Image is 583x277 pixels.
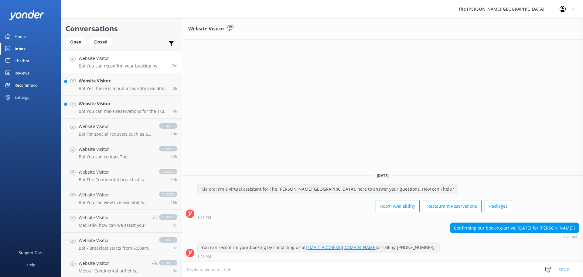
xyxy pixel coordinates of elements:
[79,223,146,228] p: Me: Hello, how can we assist you?
[61,50,182,73] a: Website VisitorBot:You can reconfirm your booking by contacting us at [EMAIL_ADDRESS][DOMAIN_NAME...
[173,109,177,114] span: Aug 26 2025 09:17am (UTC +12:00) Pacific/Auckland
[79,245,153,251] p: Bot: - Breakfast starts from 6:30am in Summer and Spring and from 7:00am in Autumn and Winter. - ...
[198,184,458,194] div: Kia ora! I'm a virtual assistant for The [PERSON_NAME][GEOGRAPHIC_DATA], here to answer your ques...
[188,25,224,33] h3: Website Visitor
[61,187,182,210] a: Website VisitorBot:You can view live availability and make your reservation online at [URL][DOMAI...
[79,78,168,84] h4: Website Visitor
[9,10,44,20] img: yonder-white-logo.png
[306,244,377,250] a: [EMAIL_ADDRESS][DOMAIN_NAME]
[27,259,35,271] div: Help
[79,177,153,182] p: Bot: The Continental breakfast is $25, the full breakfast is $35, children under 12 are NZ$17.50,...
[450,223,579,233] div: Confirming our booking/arrival [DATE] for [PERSON_NAME]?
[197,255,211,259] strong: 1:21 PM
[376,200,420,212] button: Room Availability
[485,200,512,212] button: Packages
[61,119,182,141] a: Website VisitorBot:For special requests such as a table with a view, please contact The [PERSON_N...
[171,177,177,182] span: Aug 25 2025 11:01pm (UTC +12:00) Pacific/Auckland
[89,38,115,45] a: Closed
[423,200,482,212] button: Restaurant Reservations
[15,79,38,91] div: Recommend
[159,192,177,197] span: closed
[79,237,153,244] h4: Website Visitor
[373,173,392,178] span: [DATE]
[79,100,168,107] h4: Website Visitor
[61,96,182,119] a: Website VisitorBot:You can make reservations for the True South Dining Room online at [URL][DOMAI...
[61,164,182,187] a: Website VisitorBot:The Continental breakfast is $25, the full breakfast is $35, children under 12...
[173,223,177,228] span: Aug 24 2025 11:10pm (UTC +12:00) Pacific/Auckland
[197,216,211,220] strong: 1:21 PM
[79,146,153,153] h4: Website Visitor
[159,214,177,220] span: closed
[66,38,89,45] a: Open
[172,63,177,68] span: Aug 26 2025 01:21pm (UTC +12:00) Pacific/Auckland
[197,254,440,259] div: Aug 26 2025 01:21pm (UTC +12:00) Pacific/Auckland
[19,247,43,259] div: Support Docs
[79,131,153,137] p: Bot: For special requests such as a table with a view, please contact The [PERSON_NAME] team dire...
[159,237,177,243] span: closed
[79,154,153,160] p: Bot: You can contact The [PERSON_NAME] team for customer care at [PHONE_NUMBER] or email [EMAIL_A...
[79,123,153,130] h4: Website Visitor
[79,268,148,274] p: Me: our Continental buffet is excluding hot food.
[79,86,168,91] p: Bot: Yes, there is a public laundry available to guests at no charge.
[79,260,148,267] h4: Website Visitor
[159,123,177,129] span: closed
[79,214,146,221] h4: Website Visitor
[61,141,182,164] a: Website VisitorBot:You can contact The [PERSON_NAME] team for customer care at [PHONE_NUMBER] or ...
[89,37,112,47] div: Closed
[159,146,177,151] span: closed
[15,67,29,79] div: Reviews
[15,91,29,103] div: Settings
[79,63,167,69] p: Bot: You can reconfirm your booking by contacting us at [EMAIL_ADDRESS][DOMAIN_NAME] or calling [...
[15,43,26,55] div: Inbox
[66,37,86,47] div: Open
[79,200,153,205] p: Bot: You can view live availability and make your reservation online at [URL][DOMAIN_NAME].
[173,245,177,251] span: Aug 24 2025 08:58am (UTC +12:00) Pacific/Auckland
[171,200,177,205] span: Aug 25 2025 09:14pm (UTC +12:00) Pacific/Auckland
[61,73,182,96] a: Website VisitorBot:Yes, there is a public laundry available to guests at no charge.3h
[564,235,577,239] strong: 1:21 PM
[79,109,168,114] p: Bot: You can make reservations for the True South Dining Room online at [URL][DOMAIN_NAME]. For l...
[197,215,512,220] div: Aug 26 2025 01:21pm (UTC +12:00) Pacific/Auckland
[79,192,153,198] h4: Website Visitor
[171,131,177,137] span: Aug 26 2025 03:29am (UTC +12:00) Pacific/Auckland
[79,169,153,175] h4: Website Visitor
[61,210,182,233] a: Website VisitorMe:Hello, how can we assist you?closed1d
[173,86,177,91] span: Aug 26 2025 09:41am (UTC +12:00) Pacific/Auckland
[66,23,177,34] h2: Conversations
[450,235,579,239] div: Aug 26 2025 01:21pm (UTC +12:00) Pacific/Auckland
[171,154,177,159] span: Aug 26 2025 01:29am (UTC +12:00) Pacific/Auckland
[159,260,177,265] span: closed
[159,169,177,174] span: closed
[198,242,439,253] div: You can reconfirm your booking by contacting us at or calling [PHONE_NUMBER].
[61,233,182,255] a: Website VisitorBot:- Breakfast starts from 6:30am in Summer and Spring and from 7:00am in Autumn ...
[79,55,167,62] h4: Website Visitor
[15,55,29,67] div: Chatbot
[173,268,177,273] span: Aug 22 2025 02:15pm (UTC +12:00) Pacific/Auckland
[15,30,26,43] div: Home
